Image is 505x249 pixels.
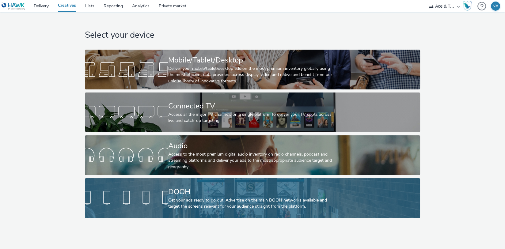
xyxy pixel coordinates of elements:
img: undefined Logo [2,2,25,10]
div: Deliver your mobile/tablet/desktop ads on the most premium inventory globally using the most effi... [168,66,334,84]
div: NA [492,2,499,11]
a: Mobile/Tablet/DesktopDeliver your mobile/tablet/desktop ads on the most premium inventory globall... [85,50,420,89]
img: Hawk Academy [463,1,472,11]
div: Audio [168,141,334,151]
div: Connected TV [168,101,334,111]
div: DOOH [168,187,334,197]
a: Connected TVAccess all the major TV channels on a single platform to deliver your TV spots across... [85,92,420,132]
div: Access to the most premium digital audio inventory on radio channels, podcast and streaming platf... [168,151,334,170]
div: Get your ads ready to go out! Advertise on the main DOOH networks available and target the screen... [168,197,334,210]
div: Mobile/Tablet/Desktop [168,55,334,66]
a: AudioAccess to the most premium digital audio inventory on radio channels, podcast and streaming ... [85,135,420,175]
h1: Select your device [85,29,420,41]
a: DOOHGet your ads ready to go out! Advertise on the main DOOH networks available and target the sc... [85,178,420,218]
div: Access all the major TV channels on a single platform to deliver your TV spots across live and ca... [168,111,334,124]
a: Hawk Academy [463,1,474,11]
